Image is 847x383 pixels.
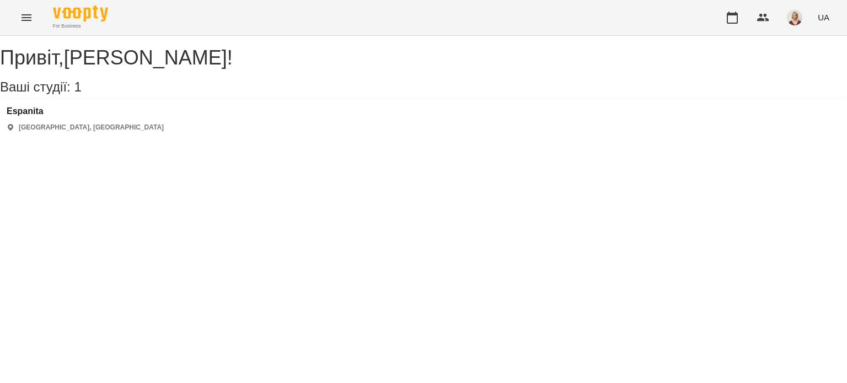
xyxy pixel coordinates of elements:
[787,10,802,25] img: b6bf6b059c2aeaed886fa5ba7136607d.jpg
[74,79,81,94] span: 1
[53,6,108,21] img: Voopty Logo
[53,23,108,30] span: For Business
[818,12,829,23] span: UA
[19,123,164,132] p: [GEOGRAPHIC_DATA], [GEOGRAPHIC_DATA]
[13,4,40,31] button: Menu
[813,7,834,28] button: UA
[7,106,164,116] a: Espanita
